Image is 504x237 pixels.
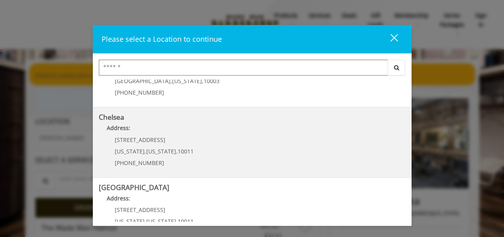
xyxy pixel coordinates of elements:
span: [US_STATE] [115,218,145,225]
input: Search Center [99,60,388,76]
span: [PHONE_NUMBER] [115,159,164,167]
span: [US_STATE] [115,148,145,155]
span: [US_STATE] [146,148,176,155]
span: 10011 [178,218,194,225]
span: , [176,148,178,155]
span: 10011 [178,148,194,155]
div: close dialog [381,33,397,45]
span: , [176,218,178,225]
span: , [145,218,146,225]
span: , [202,77,204,85]
span: , [145,148,146,155]
span: [STREET_ADDRESS] [115,206,165,214]
div: Center Select [99,60,406,80]
button: close dialog [376,31,403,47]
b: Address: [107,194,130,202]
span: [PHONE_NUMBER] [115,89,164,96]
span: [US_STATE] [172,77,202,85]
span: [US_STATE] [146,218,176,225]
span: [STREET_ADDRESS] [115,136,165,144]
span: [GEOGRAPHIC_DATA] [115,77,171,85]
b: Chelsea [99,112,124,122]
i: Search button [392,65,401,70]
b: [GEOGRAPHIC_DATA] [99,183,169,192]
span: , [171,77,172,85]
span: Please select a Location to continue [102,34,222,44]
span: 10003 [204,77,220,85]
b: Address: [107,124,130,132]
